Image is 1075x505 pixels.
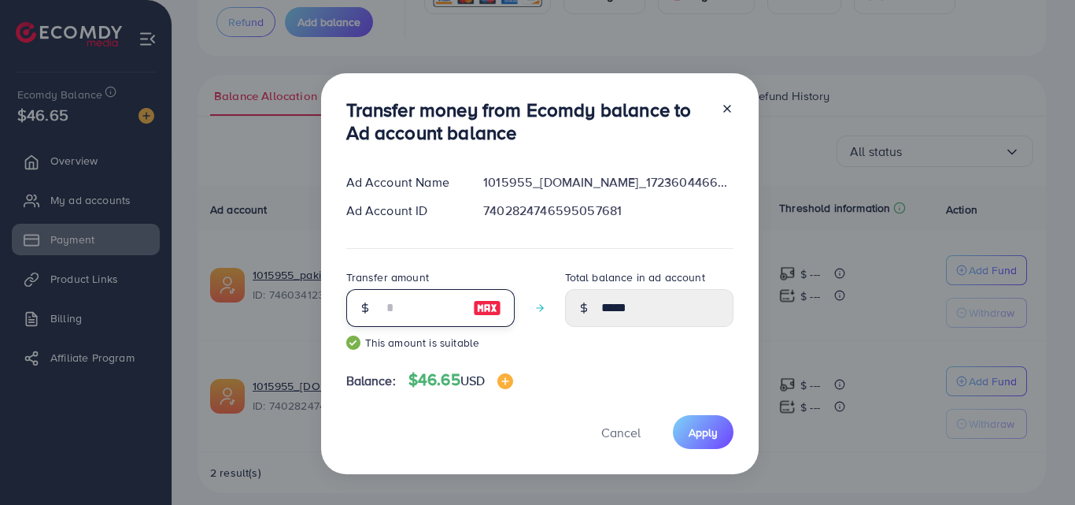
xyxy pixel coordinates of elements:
img: guide [346,336,360,350]
span: Apply [689,425,718,440]
label: Transfer amount [346,269,429,285]
span: Balance: [346,372,396,390]
button: Apply [673,415,733,449]
span: Cancel [601,424,641,441]
h4: $46.65 [408,370,513,390]
div: 1015955_[DOMAIN_NAME]_1723604466394 [471,173,745,191]
iframe: Chat [1008,434,1063,493]
img: image [497,373,513,389]
div: Ad Account Name [334,173,471,191]
label: Total balance in ad account [565,269,705,285]
div: 7402824746595057681 [471,202,745,220]
button: Cancel [582,415,660,449]
span: USD [460,372,485,389]
h3: Transfer money from Ecomdy balance to Ad account balance [346,98,708,144]
small: This amount is suitable [346,335,515,351]
img: image [473,299,501,317]
div: Ad Account ID [334,202,471,220]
